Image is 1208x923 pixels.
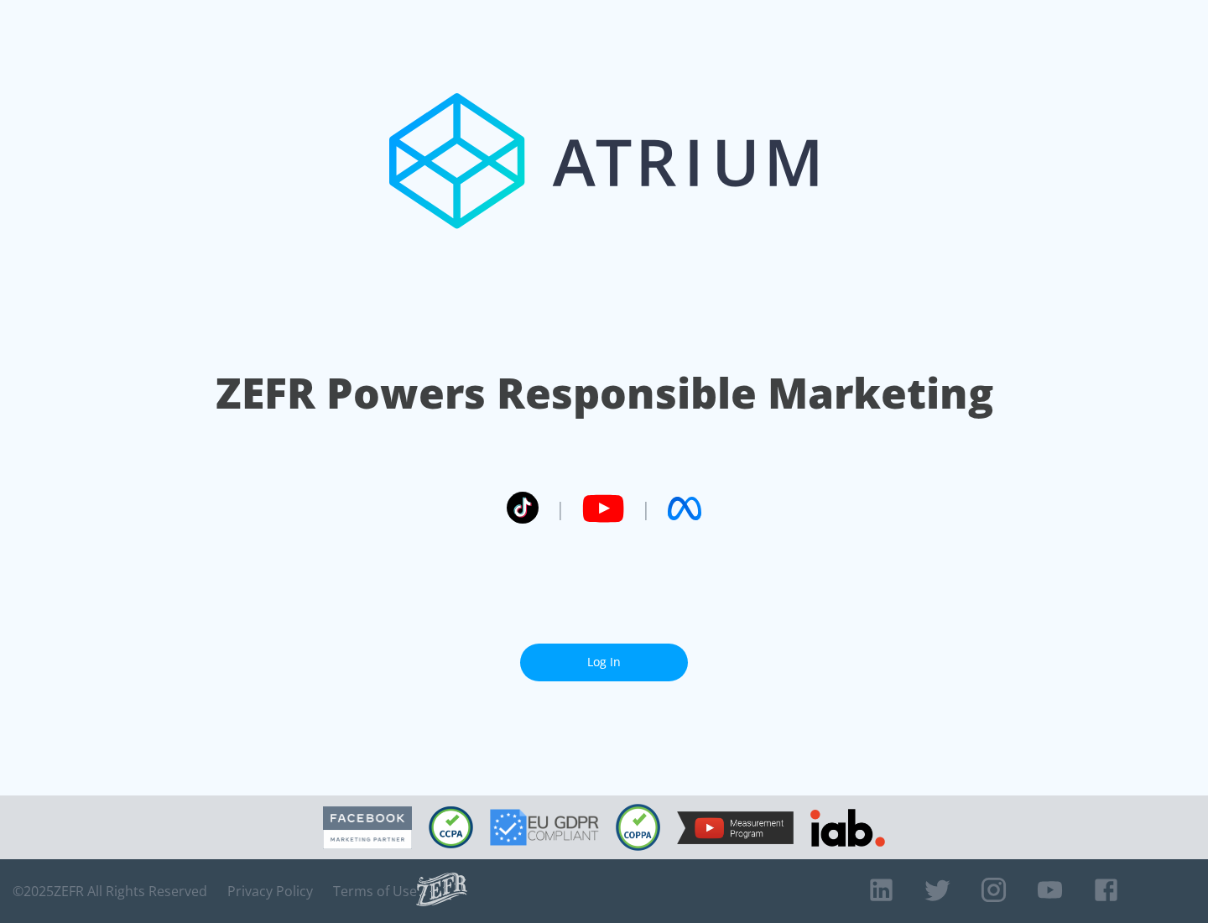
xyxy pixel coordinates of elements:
a: Terms of Use [333,883,417,900]
span: | [555,496,565,521]
a: Log In [520,644,688,681]
img: COPPA Compliant [616,804,660,851]
span: | [641,496,651,521]
a: Privacy Policy [227,883,313,900]
img: IAB [810,809,885,847]
img: GDPR Compliant [490,809,599,846]
span: © 2025 ZEFR All Rights Reserved [13,883,207,900]
h1: ZEFR Powers Responsible Marketing [216,364,993,422]
img: Facebook Marketing Partner [323,806,412,849]
img: CCPA Compliant [429,806,473,848]
img: YouTube Measurement Program [677,811,794,844]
